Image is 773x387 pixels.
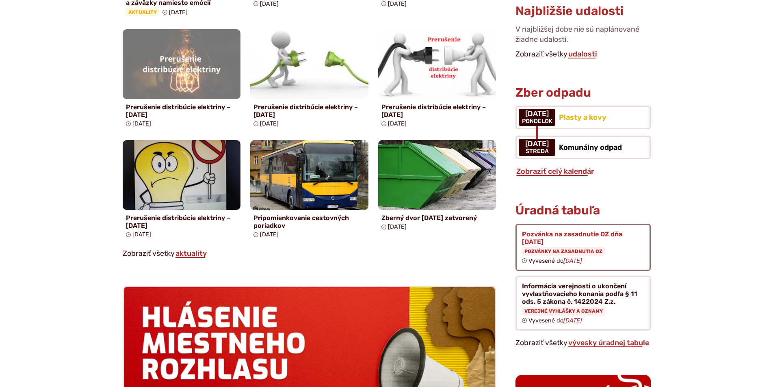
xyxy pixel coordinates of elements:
[175,249,208,258] a: Zobraziť všetky aktuality
[381,214,493,222] h4: Zberný dvor [DATE] zatvorený
[132,120,151,127] span: [DATE]
[381,103,493,119] h4: Prerušenie distribúcie elektriny – [DATE]
[388,120,407,127] span: [DATE]
[522,118,552,125] span: pondelok
[378,29,496,130] a: Prerušenie distribúcie elektriny – [DATE] [DATE]
[123,140,241,241] a: Prerušenie distribúcie elektriny – [DATE] [DATE]
[260,120,279,127] span: [DATE]
[126,8,159,16] span: Aktuality
[388,223,407,230] span: [DATE]
[388,0,407,7] span: [DATE]
[253,214,365,229] h4: Pripomienkovanie cestovných poriadkov
[515,276,650,331] a: Informácia verejnosti o ukončení vyvlastňovacieho konania podľa § 11 ods. 5 zákona č. 1422024 Z.z...
[126,103,238,119] h4: Prerušenie distribúcie elektriny – [DATE]
[260,231,279,238] span: [DATE]
[559,143,622,152] span: Komunálny odpad
[260,0,279,7] span: [DATE]
[515,4,624,18] h3: Najbližšie udalosti
[522,110,552,118] span: [DATE]
[515,86,650,99] h3: Zber odpadu
[132,231,151,238] span: [DATE]
[515,48,650,61] p: Zobraziť všetky
[515,106,650,129] a: Plasty a kovy [DATE] pondelok
[515,24,650,48] p: V najbližšej dobe nie sú naplánované žiadne udalosti.
[250,29,368,130] a: Prerušenie distribúcie elektriny – [DATE] [DATE]
[253,103,365,119] h4: Prerušenie distribúcie elektriny – [DATE]
[515,167,595,176] a: Zobraziť celý kalendár
[515,224,650,271] a: Pozvánka na zasadnutie OZ dňa [DATE] Pozvánky na zasadnutia OZ Vyvesené do[DATE]
[559,113,606,122] span: Plasty a kovy
[515,337,650,349] p: Zobraziť všetky
[567,338,650,347] a: Zobraziť celú úradnú tabuľu
[525,140,549,148] span: [DATE]
[169,9,188,16] span: [DATE]
[123,29,241,130] a: Prerušenie distribúcie elektriny – [DATE] [DATE]
[378,140,496,233] a: Zberný dvor [DATE] zatvorený [DATE]
[567,50,598,58] a: Zobraziť všetky udalosti
[515,204,600,217] h3: Úradná tabuľa
[123,248,496,260] p: Zobraziť všetky
[515,136,650,159] a: Komunálny odpad [DATE] streda
[250,140,368,241] a: Pripomienkovanie cestovných poriadkov [DATE]
[126,214,238,229] h4: Prerušenie distribúcie elektriny – [DATE]
[525,148,549,155] span: streda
